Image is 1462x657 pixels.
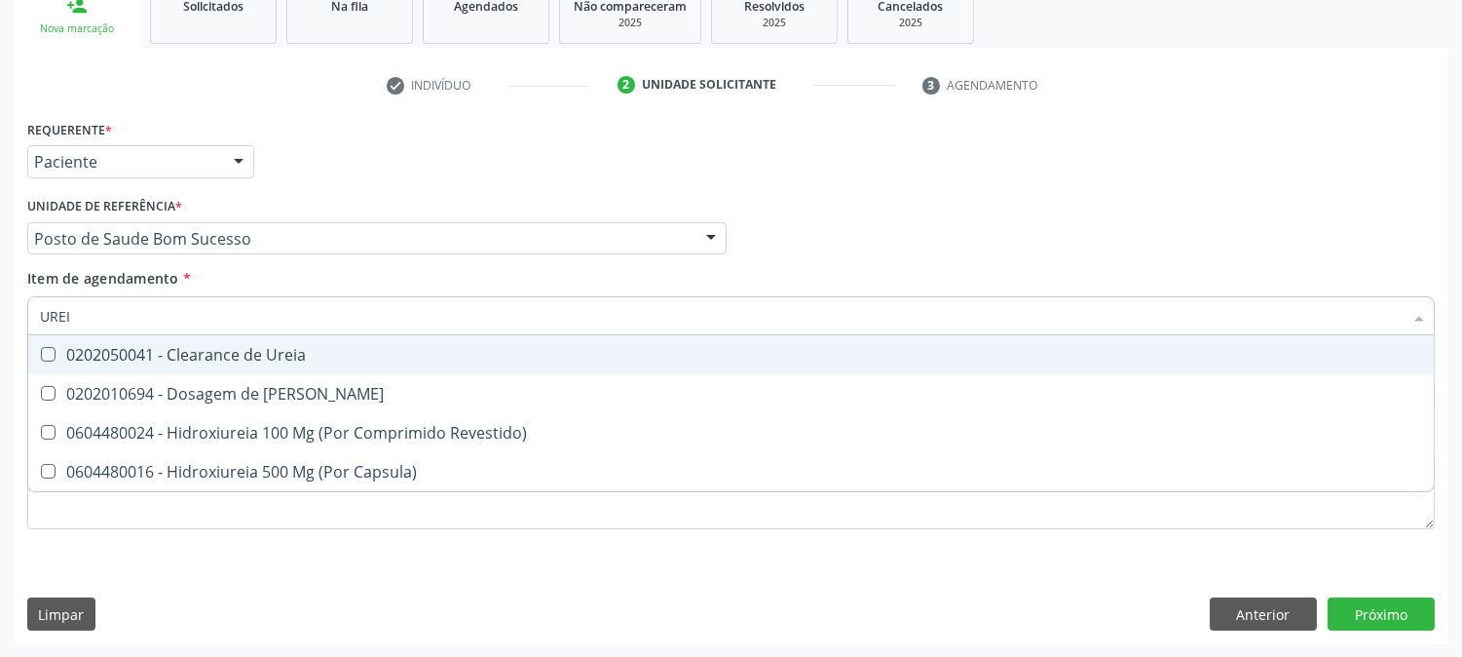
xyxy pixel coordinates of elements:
[862,16,959,30] div: 2025
[1210,598,1317,631] button: Anterior
[40,296,1403,335] input: Buscar por procedimentos
[34,152,214,172] span: Paciente
[40,464,1422,480] div: 0604480016 - Hidroxiureia 500 Mg (Por Capsula)
[27,115,112,145] label: Requerente
[1328,598,1435,631] button: Próximo
[27,269,179,288] span: Item de agendamento
[642,76,776,94] div: Unidade solicitante
[40,347,1422,363] div: 0202050041 - Clearance de Ureia
[27,192,182,222] label: Unidade de referência
[618,76,635,94] div: 2
[34,229,687,249] span: Posto de Saude Bom Sucesso
[726,16,823,30] div: 2025
[40,425,1422,441] div: 0604480024 - Hidroxiureia 100 Mg (Por Comprimido Revestido)
[27,21,127,36] div: Nova marcação
[574,16,687,30] div: 2025
[40,386,1422,402] div: 0202010694 - Dosagem de [PERSON_NAME]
